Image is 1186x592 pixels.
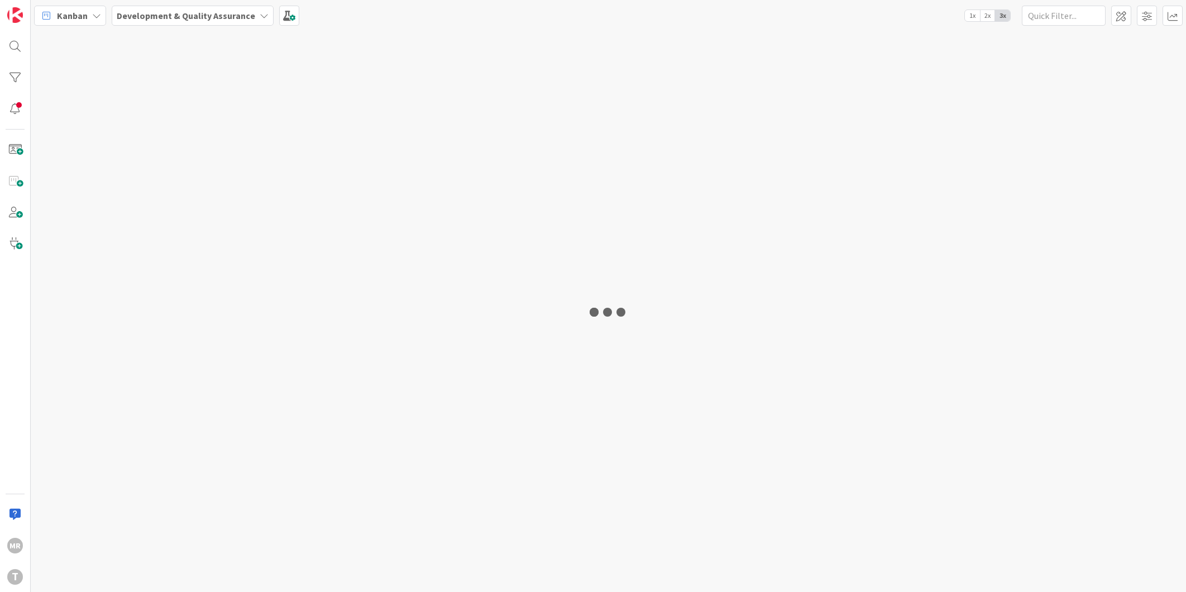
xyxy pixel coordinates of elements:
[980,10,995,21] span: 2x
[7,538,23,553] div: MR
[995,10,1010,21] span: 3x
[1022,6,1106,26] input: Quick Filter...
[7,7,23,23] img: Visit kanbanzone.com
[117,10,255,21] b: Development & Quality Assurance
[965,10,980,21] span: 1x
[7,569,23,585] div: T
[57,9,88,22] span: Kanban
